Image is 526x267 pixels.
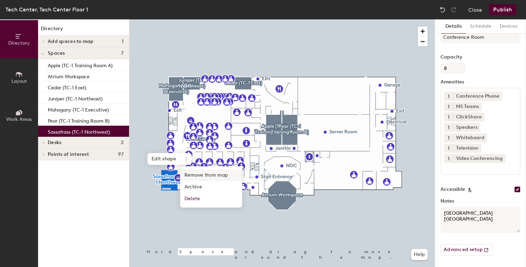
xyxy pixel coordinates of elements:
p: Juniper (TC-1 Northeast) [48,94,102,102]
button: 1 [444,113,453,122]
img: Undo [439,6,446,13]
span: 1 [448,114,450,121]
button: Devices [496,19,522,34]
button: Details [441,19,466,34]
span: Spaces [48,51,65,56]
p: Sassafrass (TC-1 Northwest) [48,127,110,135]
span: 97 [118,152,124,157]
span: Directory [8,40,30,46]
label: Capacity [441,54,520,60]
button: 1 [444,92,453,101]
p: Pear (TC-1 Training Room B) [48,116,109,124]
span: 1 [448,134,450,142]
textarea: [GEOGRAPHIC_DATA] [GEOGRAPHIC_DATA] [441,207,520,233]
label: Accessible [441,187,465,192]
span: 2 [121,140,124,145]
span: Points of interest [48,152,89,157]
p: Mahogany (TC-1 Executive) [48,105,109,113]
span: Add spaces to map [48,39,94,44]
button: Advanced setup [441,244,493,256]
button: Conference Room [441,31,520,43]
span: Work Areas [6,116,32,122]
div: Video Conferencing [453,154,506,163]
button: 1 [444,102,453,111]
button: 1 [444,133,453,142]
span: 1 [448,93,450,100]
div: MS Teams [453,102,482,111]
span: Desks [48,140,61,145]
label: Amenities [441,79,520,85]
p: Cedar (TC-1 East) [48,83,86,91]
div: Tech Center, Tech Center Floor 1 [6,5,88,14]
span: Layout [11,78,27,84]
div: Conference Phone [453,92,502,101]
div: Whiteboard [453,133,487,142]
h1: Directory [38,25,129,36]
button: 1 [444,123,453,132]
div: ClickShare [453,113,484,122]
div: Speakers [453,123,480,132]
button: Publish [489,4,516,15]
p: Apple (TC-1 Training Room A) [48,61,112,69]
div: Television [453,144,481,153]
span: 1 [448,155,450,162]
button: 1 [444,154,453,163]
button: Close [468,4,482,15]
span: 7 [121,51,124,56]
button: Help [411,249,428,260]
label: Notes [441,198,520,204]
span: Delete [180,193,242,205]
p: Atrium Workspace [48,72,90,80]
span: 1 [448,145,450,152]
span: Edit shape [147,153,181,165]
img: Redo [450,6,457,13]
button: 1 [444,144,453,153]
span: 1 [448,124,450,131]
span: Archive [180,181,242,193]
span: 1 [122,39,124,44]
span: 1 [448,103,450,110]
span: Remove from map [180,169,242,181]
button: Schedule [466,19,496,34]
